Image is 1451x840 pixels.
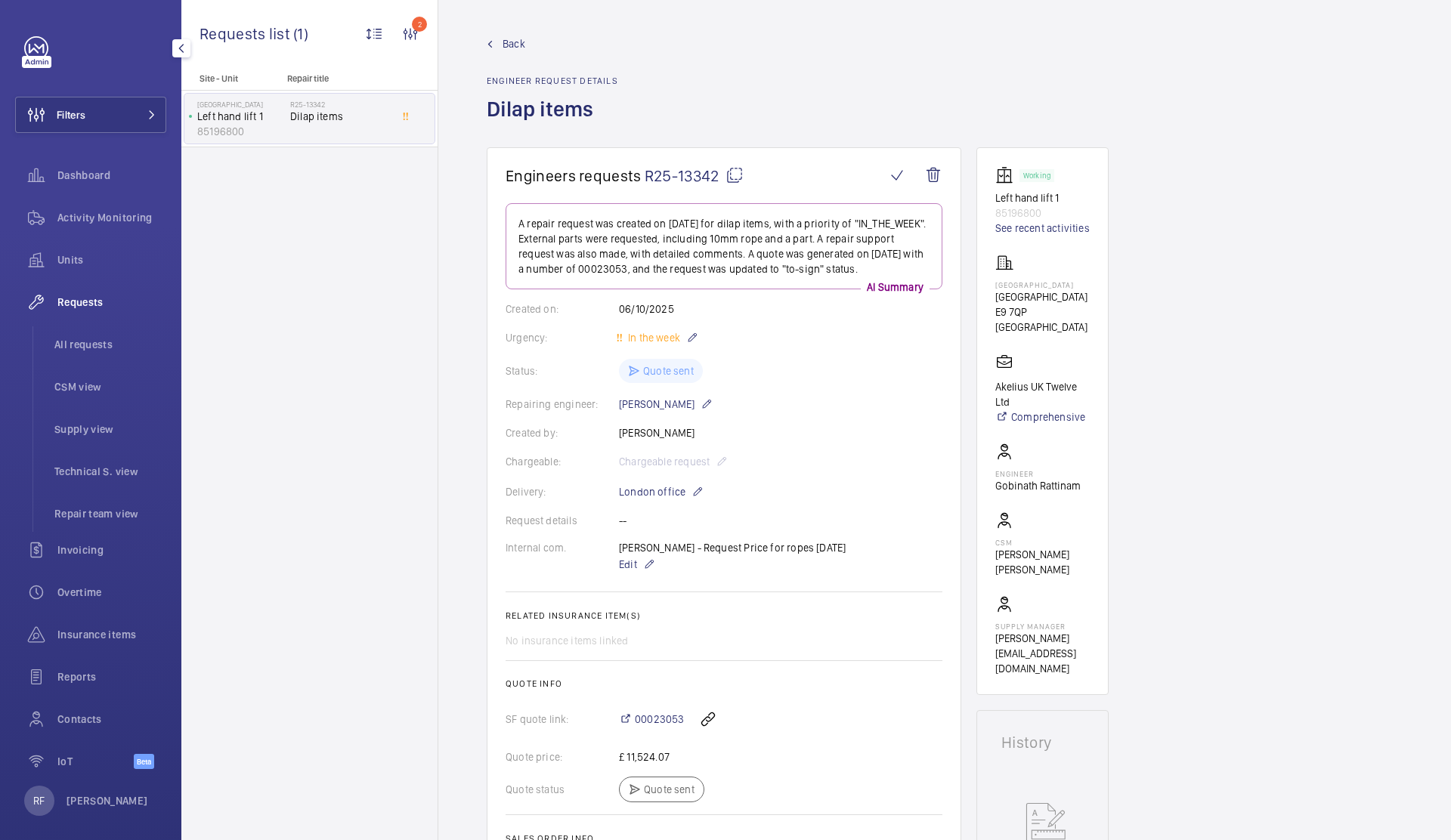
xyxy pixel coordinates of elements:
[57,252,166,267] span: Units
[57,210,166,225] span: Activity Monitoring
[995,547,1090,577] p: [PERSON_NAME] [PERSON_NAME]
[290,100,390,109] h2: R25-13342
[287,73,387,84] p: Repair title
[995,469,1081,478] p: Engineer
[995,379,1090,409] p: Akelius UK Twelve Ltd
[67,793,148,808] p: [PERSON_NAME]
[54,506,166,521] span: Repair team view
[506,678,942,689] h2: Quote info
[635,712,684,727] span: 00023053
[995,478,1081,493] p: Gobinath Rattinam
[619,395,713,413] p: [PERSON_NAME]
[197,109,284,124] p: Left hand lift 1
[619,712,684,727] a: 00023053
[290,109,390,124] span: Dilap items
[57,754,134,769] span: IoT
[625,332,680,344] span: In the week
[995,190,1090,205] p: Left hand lift 1
[134,754,154,769] span: Beta
[503,36,525,51] span: Back
[57,168,166,183] span: Dashboard
[861,279,930,295] p: AI Summary
[487,76,618,86] h2: Engineer request details
[1023,173,1050,178] p: Working
[57,712,166,727] span: Contacts
[57,542,166,557] span: Invoicing
[200,24,293,43] span: Requests list
[619,557,637,572] span: Edit
[506,610,942,621] h2: Related insurance item(s)
[995,538,1090,547] p: CSM
[506,166,642,185] span: Engineers requests
[619,483,704,501] p: London office
[995,304,1090,335] p: E9 7QP [GEOGRAPHIC_DATA]
[57,107,85,122] span: Filters
[181,73,281,84] p: Site - Unit
[487,95,618,147] h1: Dilap items
[57,669,166,684] span: Reports
[54,337,166,352] span: All requests
[995,221,1090,236] a: See recent activities
[995,166,1019,184] img: elevator.svg
[518,216,930,276] p: A repair request was created on [DATE] for dilap items, with a priority of "IN_THE_WEEK". Externa...
[995,280,1090,289] p: [GEOGRAPHIC_DATA]
[57,627,166,642] span: Insurance items
[645,166,744,185] span: R25-13342
[197,124,284,139] p: 85196800
[54,422,166,437] span: Supply view
[57,585,166,600] span: Overtime
[995,205,1090,221] p: 85196800
[54,379,166,394] span: CSM view
[15,97,166,133] button: Filters
[197,100,284,109] p: [GEOGRAPHIC_DATA]
[995,409,1090,425] a: Comprehensive
[995,622,1090,631] p: Supply manager
[1001,735,1084,750] h1: History
[33,793,45,808] p: RF
[57,295,166,310] span: Requests
[995,289,1090,304] p: [GEOGRAPHIC_DATA]
[54,464,166,479] span: Technical S. view
[995,631,1090,676] p: [PERSON_NAME][EMAIL_ADDRESS][DOMAIN_NAME]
